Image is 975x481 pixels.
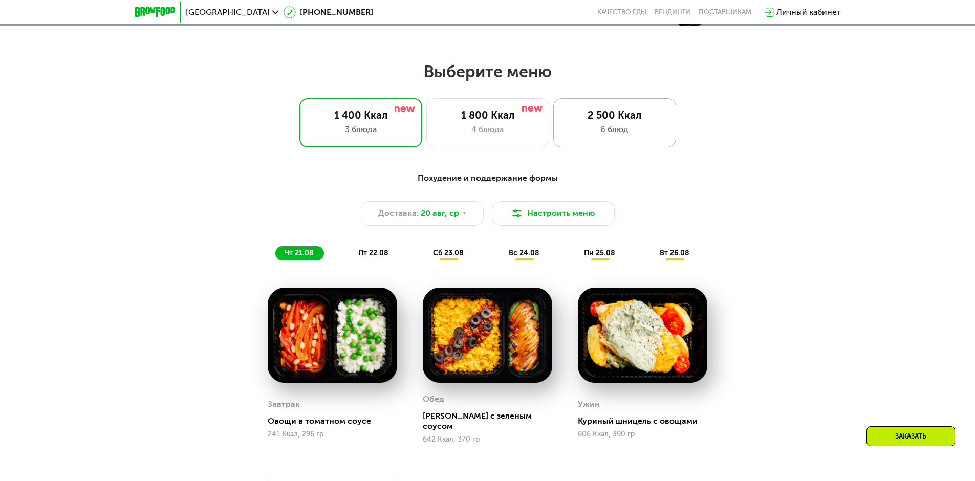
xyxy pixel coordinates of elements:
span: чт 21.08 [285,249,314,257]
div: 241 Ккал, 296 гр [268,430,397,439]
div: поставщикам [699,8,751,16]
div: Заказать [866,426,955,446]
span: пт 22.08 [358,249,388,257]
span: пн 25.08 [584,249,615,257]
a: [PHONE_NUMBER] [284,6,373,18]
a: Вендинги [655,8,690,16]
span: вс 24.08 [509,249,539,257]
div: Завтрак [268,397,300,412]
h2: Выберите меню [33,61,942,82]
div: 606 Ккал, 390 гр [578,430,707,439]
div: Ужин [578,397,600,412]
button: Настроить меню [492,201,615,226]
span: [GEOGRAPHIC_DATA] [186,8,270,16]
div: [PERSON_NAME] с зеленым соусом [423,411,560,431]
div: Личный кабинет [776,6,841,18]
span: Доставка: [378,207,419,220]
div: 4 блюда [437,123,538,136]
div: 1 400 Ккал [310,109,411,121]
div: 3 блюда [310,123,411,136]
div: Похудение и поддержание формы [185,172,791,185]
div: 6 блюд [564,123,665,136]
span: 20 авг, ср [421,207,459,220]
span: вт 26.08 [660,249,689,257]
div: 1 800 Ккал [437,109,538,121]
div: Обед [423,391,444,407]
div: Овощи в томатном соусе [268,416,405,426]
div: 2 500 Ккал [564,109,665,121]
div: Куриный шницель с овощами [578,416,716,426]
a: Качество еды [597,8,646,16]
span: сб 23.08 [433,249,464,257]
div: 642 Ккал, 370 гр [423,435,552,444]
